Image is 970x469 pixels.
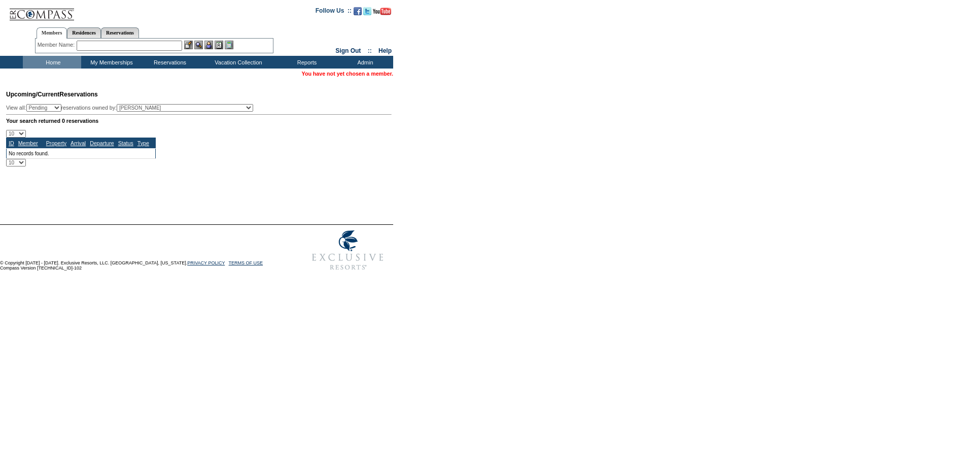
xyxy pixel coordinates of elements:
[225,41,233,49] img: b_calculator.gif
[194,41,203,49] img: View
[354,7,362,15] img: Become our fan on Facebook
[140,56,198,69] td: Reservations
[373,8,391,15] img: Subscribe to our YouTube Channel
[335,56,393,69] td: Admin
[67,27,101,38] a: Residences
[6,91,98,98] span: Reservations
[90,140,114,146] a: Departure
[373,10,391,16] a: Subscribe to our YouTube Channel
[81,56,140,69] td: My Memberships
[7,148,156,158] td: No records found.
[6,104,258,112] div: View all: reservations owned by:
[184,41,193,49] img: b_edit.gif
[302,225,393,276] img: Exclusive Resorts
[363,7,371,15] img: Follow us on Twitter
[198,56,276,69] td: Vacation Collection
[38,41,77,49] div: Member Name:
[137,140,149,146] a: Type
[6,91,59,98] span: Upcoming/Current
[335,47,361,54] a: Sign Out
[37,27,67,39] a: Members
[101,27,139,38] a: Reservations
[363,10,371,16] a: Follow us on Twitter
[46,140,66,146] a: Property
[6,118,392,124] div: Your search returned 0 reservations
[229,260,263,265] a: TERMS OF USE
[118,140,133,146] a: Status
[187,260,225,265] a: PRIVACY POLICY
[354,10,362,16] a: Become our fan on Facebook
[302,71,393,77] span: You have not yet chosen a member.
[18,140,38,146] a: Member
[316,6,352,18] td: Follow Us ::
[215,41,223,49] img: Reservations
[71,140,86,146] a: Arrival
[378,47,392,54] a: Help
[23,56,81,69] td: Home
[9,140,14,146] a: ID
[204,41,213,49] img: Impersonate
[276,56,335,69] td: Reports
[368,47,372,54] span: ::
